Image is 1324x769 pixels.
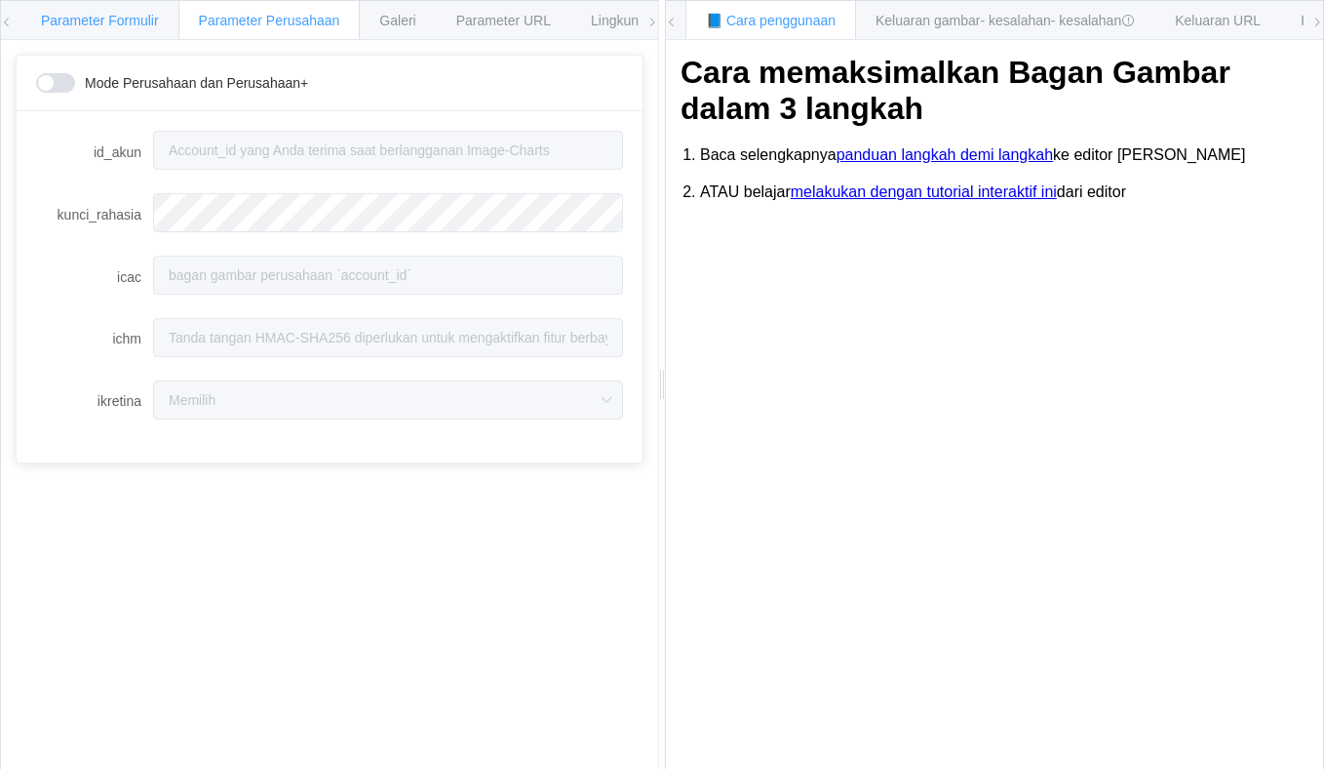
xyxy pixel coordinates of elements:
font: Parameter Perusahaan [199,13,340,28]
a: melakukan dengan tutorial interaktif ini [791,183,1057,201]
font: Keluaran URL [1175,13,1261,28]
input: Account_id yang Anda terima saat berlangganan Image-Charts [153,131,623,170]
font: panduan langkah demi langkah [837,146,1053,163]
input: bagan gambar perusahaan `account_id` [153,256,623,295]
font: - kesalahan [1051,13,1121,28]
font: ke editor [PERSON_NAME] [1053,146,1245,163]
font: Galeri [379,13,415,28]
font: icac [117,269,141,285]
font: Baca selengkapnya [700,146,837,163]
font: dari editor [1057,183,1126,200]
font: ikretina [97,394,141,410]
font: Keluaran gambar [876,13,980,28]
input: Tanda tangan HMAC-SHA256 diperlukan untuk mengaktifkan fitur berbayar [153,318,623,357]
font: melakukan dengan tutorial interaktif ini [791,183,1057,200]
font: id_akun [94,144,141,160]
font: Parameter Formulir [41,13,159,28]
font: - kesalahan [980,13,1050,28]
font: Cara memaksimalkan Bagan Gambar dalam 3 langkah [681,55,1230,126]
font: kunci_rahasia [58,207,141,223]
input: Memilih [153,381,623,420]
font: Lingkungan [591,13,661,28]
font: Parameter URL [456,13,551,28]
font: ATAU belajar [700,183,791,200]
font: 📘 Cara penggunaan [706,13,836,28]
font: Mode Perusahaan dan Perusahaan+ [85,76,308,90]
a: panduan langkah demi langkah [837,146,1053,164]
font: ichm [112,332,141,347]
